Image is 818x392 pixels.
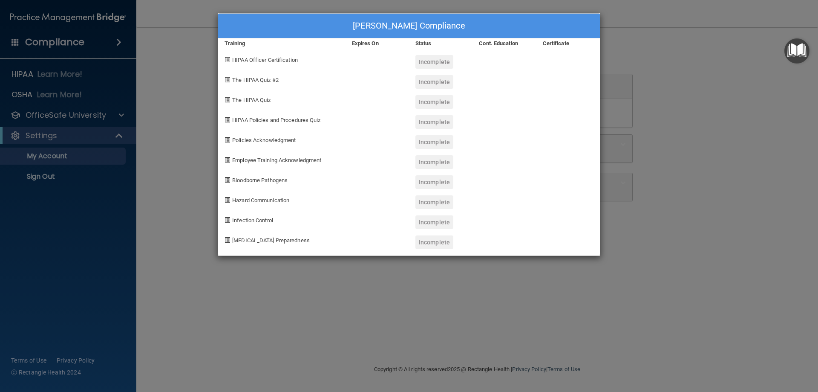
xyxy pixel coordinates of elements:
[415,175,453,189] div: Incomplete
[232,197,289,203] span: Hazard Communication
[218,38,346,49] div: Training
[232,117,320,123] span: HIPAA Policies and Procedures Quiz
[472,38,536,49] div: Cont. Education
[415,215,453,229] div: Incomplete
[232,77,279,83] span: The HIPAA Quiz #2
[232,137,296,143] span: Policies Acknowledgment
[232,237,310,244] span: [MEDICAL_DATA] Preparedness
[415,75,453,89] div: Incomplete
[415,195,453,209] div: Incomplete
[232,57,298,63] span: HIPAA Officer Certification
[536,38,600,49] div: Certificate
[671,331,808,366] iframe: Drift Widget Chat Controller
[346,38,409,49] div: Expires On
[415,115,453,129] div: Incomplete
[784,38,809,64] button: Open Resource Center
[232,217,273,224] span: Infection Control
[415,235,453,249] div: Incomplete
[415,95,453,109] div: Incomplete
[415,55,453,69] div: Incomplete
[409,38,472,49] div: Status
[415,155,453,169] div: Incomplete
[218,14,600,38] div: [PERSON_NAME] Compliance
[232,97,271,103] span: The HIPAA Quiz
[415,135,453,149] div: Incomplete
[232,177,288,183] span: Bloodborne Pathogens
[232,157,321,163] span: Employee Training Acknowledgment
